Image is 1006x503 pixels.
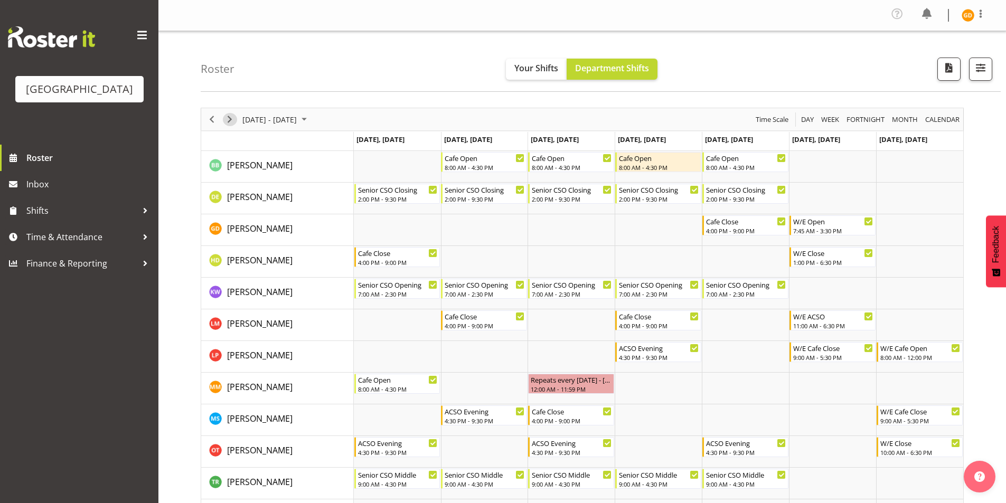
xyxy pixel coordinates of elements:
div: W/E Open [793,216,873,226]
div: 4:30 PM - 9:30 PM [706,448,786,457]
div: Kirsteen Wilson"s event - Senior CSO Opening Begin From Tuesday, September 9, 2025 at 7:00:00 AM ... [441,279,527,299]
div: 2:00 PM - 9:30 PM [358,195,438,203]
span: Month [891,113,919,126]
span: [PERSON_NAME] [227,413,293,424]
div: Donna Euston"s event - Senior CSO Closing Begin From Thursday, September 11, 2025 at 2:00:00 PM G... [615,184,701,204]
button: Timeline Day [800,113,816,126]
span: Your Shifts [514,62,558,74]
div: Senior CSO Middle [619,469,699,480]
div: 7:00 AM - 2:30 PM [445,290,524,298]
td: Luca Pudda resource [201,341,354,373]
td: Laura McDowall resource [201,309,354,341]
a: [PERSON_NAME] [227,476,293,488]
h4: Roster [201,63,234,75]
span: Shifts [26,203,137,219]
span: Feedback [991,226,1001,263]
span: Day [800,113,815,126]
span: [PERSON_NAME] [227,159,293,171]
div: ACSO Evening [358,438,438,448]
div: Senior CSO Middle [532,469,612,480]
div: Kirsteen Wilson"s event - Senior CSO Opening Begin From Friday, September 12, 2025 at 7:00:00 AM ... [702,279,788,299]
div: Cafe Open [358,374,438,385]
button: Timeline Week [820,113,841,126]
div: Maddison Schultz"s event - W/E Cafe Close Begin From Sunday, September 14, 2025 at 9:00:00 AM GMT... [877,405,963,425]
div: Senior CSO Opening [532,279,612,290]
div: 4:30 PM - 9:30 PM [619,353,699,362]
span: [DATE], [DATE] [705,135,753,144]
div: ACSO Evening [445,406,524,416]
img: help-xxl-2.png [974,471,985,482]
span: Week [820,113,840,126]
div: Cafe Open [532,153,612,163]
span: Finance & Reporting [26,255,137,271]
div: 9:00 AM - 4:30 PM [619,480,699,488]
div: [GEOGRAPHIC_DATA] [26,81,133,97]
td: Olivia Thompson resource [201,436,354,468]
div: Tayla Roderick-Turnbull"s event - Senior CSO Middle Begin From Wednesday, September 10, 2025 at 9... [528,469,614,489]
div: 8:00 AM - 4:30 PM [445,163,524,172]
div: ACSO Evening [532,438,612,448]
div: W/E Cafe Close [880,406,960,416]
button: Timeline Month [890,113,920,126]
div: Senior CSO Opening [706,279,786,290]
a: [PERSON_NAME] [227,286,293,298]
div: 8:00 AM - 12:00 PM [880,353,960,362]
div: 7:00 AM - 2:30 PM [532,290,612,298]
div: 8:00 AM - 4:30 PM [532,163,612,172]
td: Hana Davis resource [201,246,354,278]
div: 2:00 PM - 9:30 PM [532,195,612,203]
a: [PERSON_NAME] [227,381,293,393]
div: Olivia Thompson"s event - ACSO Evening Begin From Wednesday, September 10, 2025 at 4:30:00 PM GMT... [528,437,614,457]
span: [DATE], [DATE] [356,135,405,144]
a: [PERSON_NAME] [227,317,293,330]
div: 9:00 AM - 4:30 PM [706,480,786,488]
span: [PERSON_NAME] [227,444,293,456]
div: Olivia Thompson"s event - ACSO Evening Begin From Friday, September 12, 2025 at 4:30:00 PM GMT+12... [702,437,788,457]
div: W/E Cafe Open [880,343,960,353]
div: 9:00 AM - 4:30 PM [445,480,524,488]
div: Senior CSO Middle [358,469,438,480]
button: Previous [205,113,219,126]
div: Tayla Roderick-Turnbull"s event - Senior CSO Middle Begin From Tuesday, September 9, 2025 at 9:00... [441,469,527,489]
div: 4:30 PM - 9:30 PM [445,416,524,425]
div: W/E Close [880,438,960,448]
span: Time & Attendance [26,229,137,245]
div: Greer Dawson"s event - Cafe Close Begin From Friday, September 12, 2025 at 4:00:00 PM GMT+12:00 E... [702,215,788,235]
div: 9:00 AM - 5:30 PM [880,416,960,425]
div: Kirsteen Wilson"s event - Senior CSO Opening Begin From Monday, September 8, 2025 at 7:00:00 AM G... [354,279,440,299]
span: Fortnight [845,113,886,126]
div: 1:00 PM - 6:30 PM [793,258,873,267]
div: Cafe Open [445,153,524,163]
a: [PERSON_NAME] [227,191,293,203]
div: 4:30 PM - 9:30 PM [358,448,438,457]
button: Your Shifts [506,59,567,80]
div: Donna Euston"s event - Senior CSO Closing Begin From Monday, September 8, 2025 at 2:00:00 PM GMT+... [354,184,440,204]
div: Senior CSO Middle [706,469,786,480]
div: Cafe Close [358,248,438,258]
a: [PERSON_NAME] [227,349,293,362]
div: Greer Dawson"s event - W/E Open Begin From Saturday, September 13, 2025 at 7:45:00 AM GMT+12:00 E... [789,215,876,235]
span: Inbox [26,176,153,192]
span: [DATE], [DATE] [444,135,492,144]
div: Maddison Mason-Pine"s event - Cafe Open Begin From Monday, September 8, 2025 at 8:00:00 AM GMT+12... [354,374,440,394]
div: 2:00 PM - 9:30 PM [706,195,786,203]
div: 9:00 AM - 4:30 PM [532,480,612,488]
div: Senior CSO Middle [445,469,524,480]
div: Tayla Roderick-Turnbull"s event - Senior CSO Middle Begin From Thursday, September 11, 2025 at 9:... [615,469,701,489]
span: [PERSON_NAME] [227,349,293,361]
img: greer-dawson11572.jpg [962,9,974,22]
span: Time Scale [755,113,789,126]
span: [PERSON_NAME] [227,318,293,329]
div: Hana Davis"s event - W/E Close Begin From Saturday, September 13, 2025 at 1:00:00 PM GMT+12:00 En... [789,247,876,267]
button: September 08 - 14, 2025 [241,113,312,126]
div: Bailey Blomfield"s event - Cafe Open Begin From Friday, September 12, 2025 at 8:00:00 AM GMT+12:0... [702,152,788,172]
div: 4:00 PM - 9:00 PM [706,226,786,235]
div: Senior CSO Opening [445,279,524,290]
button: Next [223,113,237,126]
div: Repeats every [DATE] - [PERSON_NAME] [531,374,612,385]
div: 7:45 AM - 3:30 PM [793,226,873,235]
a: [PERSON_NAME] [227,254,293,267]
